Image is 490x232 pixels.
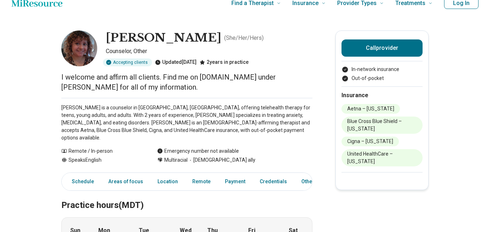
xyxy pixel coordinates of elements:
[341,66,423,73] li: In-network insurance
[188,174,215,189] a: Remote
[61,72,312,92] p: I welcome and affirm all clients. Find me on [DOMAIN_NAME] under [PERSON_NAME] for all of my info...
[61,182,312,212] h2: Practice hours (MDT)
[341,149,423,166] li: United HealthCare – [US_STATE]
[61,156,143,164] div: Speaks English
[155,58,197,66] div: Updated [DATE]
[221,174,250,189] a: Payment
[103,58,152,66] div: Accepting clients
[341,117,423,134] li: Blue Cross Blue Shield – [US_STATE]
[297,174,323,189] a: Other
[63,174,98,189] a: Schedule
[255,174,291,189] a: Credentials
[341,39,423,57] button: Callprovider
[106,30,221,46] h1: [PERSON_NAME]
[341,137,399,146] li: Cigna – [US_STATE]
[199,58,249,66] div: 2 years in practice
[157,147,239,155] div: Emergency number not available
[61,30,97,66] img: Taylor McCarthy, Counselor
[341,91,423,100] h2: Insurance
[104,174,147,189] a: Areas of focus
[341,104,400,114] li: Aetna – [US_STATE]
[188,156,255,164] span: [DEMOGRAPHIC_DATA] ally
[224,34,264,42] p: ( She/Her/Hers )
[341,66,423,82] ul: Payment options
[61,147,143,155] div: Remote / In-person
[341,75,423,82] li: Out-of-pocket
[61,104,312,142] p: [PERSON_NAME] is a counselor in [GEOGRAPHIC_DATA], [GEOGRAPHIC_DATA], offering telehealth therapy...
[164,156,188,164] span: Multiracial
[153,174,182,189] a: Location
[106,47,312,56] p: Counselor, Other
